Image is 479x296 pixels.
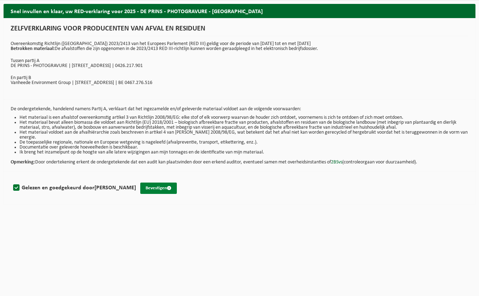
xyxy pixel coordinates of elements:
li: Het materiaal bevat alleen biomassa die voldoet aan Richtlijn (EU) 2018/2001 – biologisch afbreek... [20,120,468,130]
strong: [PERSON_NAME] [94,185,136,191]
p: De ondergetekende, handelend namens Partij A, verklaart dat het ingezamelde en/of geleverde mater... [11,107,468,112]
h1: ZELFVERKLARING VOOR PRODUCENTEN VAN AFVAL EN RESIDUEN [11,25,468,36]
p: Door ondertekening erkent de ondergetekende dat een audit kan plaatsvinden door een erkend audito... [11,155,468,165]
p: Tussen partij A [11,58,468,63]
h2: Snel invullen en klaar, uw RED-verklaring voor 2025 - DE PRINS - PHOTOGRAVURE - [GEOGRAPHIC_DATA] [4,4,475,18]
button: Bevestigen [140,183,177,194]
p: Vanheede Environment Group | [STREET_ADDRESS] | BE 0467.276.516 [11,80,468,85]
li: Het materiaal voldoet aan de afvalhiërarchie zoals beschreven in artikel 4 van [PERSON_NAME] 2008... [20,130,468,140]
a: 2BSvs [331,160,342,165]
p: Overeenkomstig Richtlijn ([GEOGRAPHIC_DATA]) 2023/2413 van het Europees Parlement (RED III) geldi... [11,41,468,51]
p: DE PRINS - PHOTOGRAVURE | [STREET_ADDRESS] | 0426.217.901 [11,63,468,68]
strong: Betrokken materiaal: [11,46,55,51]
li: Ik breng het inzamelpunt op de hoogte van alle latere wijzigingen aan mijn tonnages en de identif... [20,150,468,155]
li: Het materiaal is een afvalstof overeenkomstig artikel 3 van Richtlijn 2008/98/EG: elke stof of el... [20,115,468,120]
strong: Opmerking: [11,160,35,165]
p: En partij B [11,76,468,80]
li: Documentatie over geleverde hoeveelheden is beschikbaar. [20,145,468,150]
li: De toepasselijke regionale, nationale en Europese wetgeving is nageleefd (afvalpreventie, transpo... [20,140,468,145]
label: Gelezen en goedgekeurd door [12,183,136,193]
